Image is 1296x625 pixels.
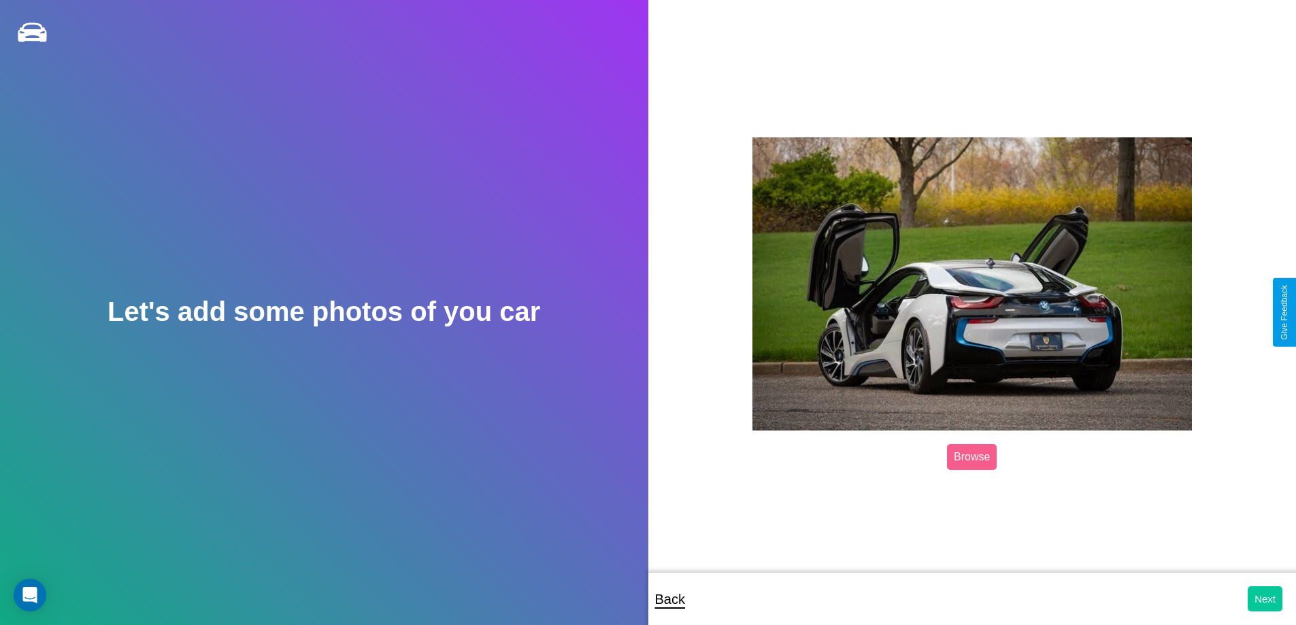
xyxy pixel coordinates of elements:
[655,587,685,611] p: Back
[14,579,46,611] div: Open Intercom Messenger
[947,444,997,470] label: Browse
[752,137,1192,430] img: posted
[1280,285,1289,340] div: Give Feedback
[107,297,540,327] h2: Let's add some photos of you car
[1248,586,1282,611] button: Next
